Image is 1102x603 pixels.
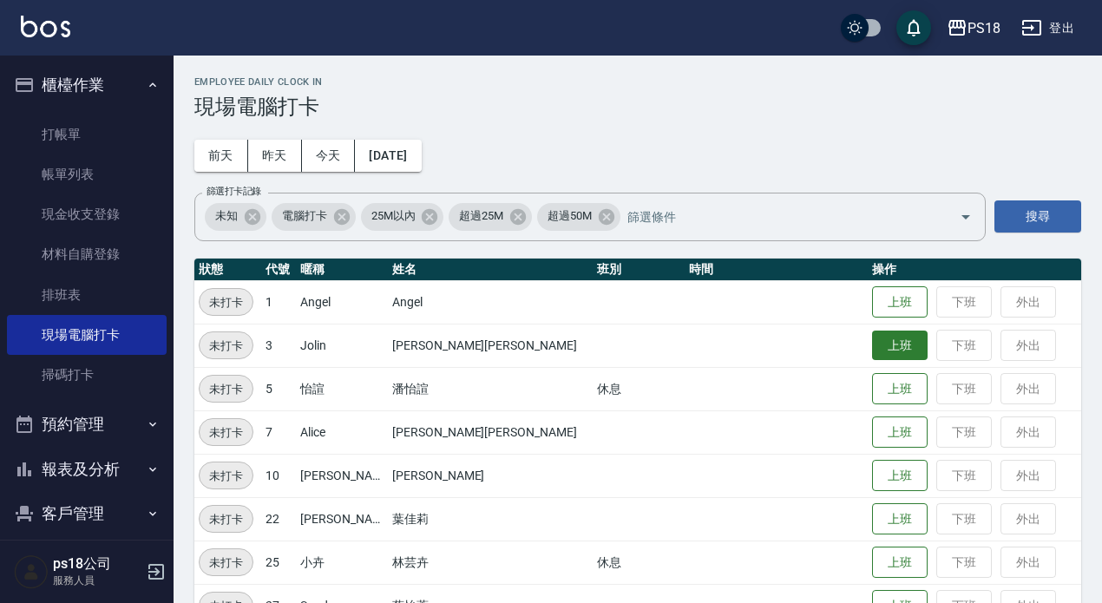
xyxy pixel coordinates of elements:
[272,203,356,231] div: 電腦打卡
[272,207,338,225] span: 電腦打卡
[21,16,70,37] img: Logo
[261,497,296,541] td: 22
[261,324,296,367] td: 3
[388,324,593,367] td: [PERSON_NAME][PERSON_NAME]
[952,203,980,231] button: Open
[593,259,685,281] th: 班別
[968,17,1000,39] div: PS18
[194,259,261,281] th: 狀態
[868,259,1081,281] th: 操作
[296,410,388,454] td: Alice
[7,62,167,108] button: 櫃檯作業
[200,293,253,311] span: 未打卡
[537,203,620,231] div: 超過50M
[872,373,928,405] button: 上班
[7,536,167,581] button: 員工及薪資
[296,259,388,281] th: 暱稱
[388,541,593,584] td: 林芸卉
[685,259,869,281] th: 時間
[388,410,593,454] td: [PERSON_NAME][PERSON_NAME]
[53,573,141,588] p: 服務人員
[200,380,253,398] span: 未打卡
[261,259,296,281] th: 代號
[449,207,514,225] span: 超過25M
[872,547,928,579] button: 上班
[261,454,296,497] td: 10
[302,140,356,172] button: 今天
[872,416,928,449] button: 上班
[296,280,388,324] td: Angel
[205,203,266,231] div: 未知
[207,185,261,198] label: 篩選打卡記錄
[361,207,426,225] span: 25M以內
[261,280,296,324] td: 1
[261,541,296,584] td: 25
[872,286,928,318] button: 上班
[296,324,388,367] td: Jolin
[388,259,593,281] th: 姓名
[388,454,593,497] td: [PERSON_NAME]
[593,541,685,584] td: 休息
[994,200,1081,233] button: 搜尋
[7,115,167,154] a: 打帳單
[593,367,685,410] td: 休息
[7,491,167,536] button: 客戶管理
[7,275,167,315] a: 排班表
[296,541,388,584] td: 小卉
[200,510,253,528] span: 未打卡
[7,234,167,274] a: 材料自購登錄
[7,447,167,492] button: 報表及分析
[449,203,532,231] div: 超過25M
[205,207,248,225] span: 未知
[355,140,421,172] button: [DATE]
[261,367,296,410] td: 5
[361,203,444,231] div: 25M以內
[896,10,931,45] button: save
[872,503,928,535] button: 上班
[872,331,928,361] button: 上班
[200,337,253,355] span: 未打卡
[200,423,253,442] span: 未打卡
[388,280,593,324] td: Angel
[200,467,253,485] span: 未打卡
[261,410,296,454] td: 7
[14,554,49,589] img: Person
[7,315,167,355] a: 現場電腦打卡
[53,555,141,573] h5: ps18公司
[388,497,593,541] td: 葉佳莉
[194,95,1081,119] h3: 現場電腦打卡
[194,140,248,172] button: 前天
[7,402,167,447] button: 預約管理
[7,194,167,234] a: 現金收支登錄
[200,554,253,572] span: 未打卡
[872,460,928,492] button: 上班
[1014,12,1081,44] button: 登出
[940,10,1007,46] button: PS18
[296,497,388,541] td: [PERSON_NAME]
[296,454,388,497] td: [PERSON_NAME]
[296,367,388,410] td: 怡諠
[537,207,602,225] span: 超過50M
[7,154,167,194] a: 帳單列表
[388,367,593,410] td: 潘怡諠
[248,140,302,172] button: 昨天
[7,355,167,395] a: 掃碼打卡
[623,201,929,232] input: 篩選條件
[194,76,1081,88] h2: Employee Daily Clock In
